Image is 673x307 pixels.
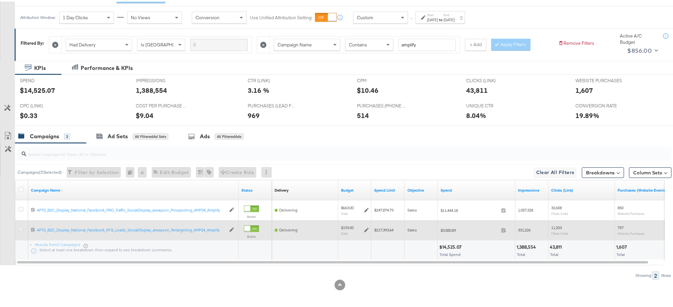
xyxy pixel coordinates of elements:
[576,84,593,93] div: 1,607
[558,38,595,45] button: Remove Filters
[357,76,407,82] span: CPM
[618,210,645,214] sub: Website Purchases
[518,206,534,211] span: 1,057,328
[278,40,312,46] span: Campaign Name
[661,272,672,276] div: Rows
[136,84,167,93] div: 1,388,554
[407,226,417,231] span: Sales
[466,101,516,107] span: UNIQUE CTR
[341,204,354,209] div: $663.00
[582,166,624,176] button: Breakdowns
[108,131,128,139] div: Ad Sets
[133,132,168,138] div: All Filtered Ad Sets
[407,206,417,211] span: Sales
[341,223,354,229] div: $193.00
[275,186,289,191] a: Reflects the ability of your Ad Campaign to achieve delivery based on ad states, schedule and bud...
[618,223,624,228] span: 757
[64,132,70,138] div: 2
[441,186,513,191] a: The total amount spent to date.
[37,226,226,231] div: APTS_B2C_Display_National_Facebook_RTG_Leads_SocialDisplay_alwayson_Retargeting_AMP24_Amplify
[518,186,546,191] a: The number of times your ad was served. On mobile apps an ad is counted as served the first time ...
[618,204,624,209] span: 850
[341,230,348,234] sub: Daily
[576,109,600,119] div: 19.89%
[357,101,407,107] span: PURCHASES (PHONE CALL)
[409,16,415,18] span: ↑
[275,186,289,191] div: Delivery
[250,13,312,19] label: Use Unified Attribution Setting:
[551,210,568,214] sub: Clicks (Link)
[518,226,531,231] span: 331,226
[551,223,562,228] span: 11,203
[628,44,652,54] div: $856.00
[196,13,219,19] span: Conversion
[398,37,456,49] input: Enter a search term
[652,270,659,278] div: 2
[427,16,438,21] div: [DATE]
[248,101,297,107] span: PURCHASES (LEAD FORM)
[200,131,210,139] div: Ads
[136,109,153,119] div: $9.04
[244,213,259,217] label: Active
[517,242,538,249] div: 1,388,554
[444,11,455,16] label: End:
[69,40,96,46] span: Had Delivery
[136,76,186,82] span: IMPRESSIONS
[441,206,499,211] span: $11,444.18
[625,44,660,54] button: $856.00
[34,63,46,70] div: KPIs
[551,186,613,191] a: The number of clicks on links appearing on your ad or Page that direct people to your sites off F...
[466,84,488,93] div: 43,811
[136,101,186,107] span: COST PER PURCHASE (WEBSITE EVENTS)
[126,165,138,176] div: 0
[248,84,269,93] div: 3.16 %
[407,186,435,191] a: Your campaign's objective.
[438,16,444,21] strong: to
[21,38,44,45] div: Filtered By:
[30,131,59,139] div: Campaigns
[63,13,88,19] span: 1 Day Clicks
[248,109,260,119] div: 969
[466,76,516,82] span: CLICKS (LINK)
[357,84,379,93] div: $10.46
[536,167,574,175] span: Clear All Filters
[20,109,38,119] div: $0.33
[629,166,672,176] button: Column Sets
[357,13,373,19] span: Custom
[81,63,133,70] div: Performance & KPIs
[517,250,526,255] span: Total
[617,250,625,255] span: Total
[349,40,367,46] span: Contains
[551,204,562,209] span: 32,608
[374,186,402,191] a: If set, this is the maximum spend for your campaign.
[248,76,297,82] span: CTR (LINK)
[190,37,248,49] input: Enter a search term
[357,109,369,119] div: 514
[37,226,226,231] a: APTS_B2C_Display_National_Facebook_RTG_Leads_SocialDisplay_alwayson_Retargeting_AMP24_Amplify
[441,226,499,231] span: $3,080.89
[31,186,236,191] a: Your campaign name.
[439,242,464,249] div: $14,525.07
[37,206,226,211] div: APTS_B2C_Display_National_Facebook_PRO_Traffic_SocialDisplay_alwayson_Prospecting_AMP24_Amplify
[465,37,486,49] button: + Add
[26,143,611,156] input: Search Campaigns by Name, ID or Objective
[341,186,369,191] a: The maximum amount you're willing to spend on your ads, on average each day or over the lifetime ...
[635,272,652,276] div: Showing:
[576,101,626,107] span: CONVERSION RATE
[466,109,486,119] div: 8.04%
[20,76,70,82] span: SPEND
[215,132,244,138] div: All Filtered Ads
[427,11,438,16] label: Start:
[20,14,56,18] div: Attribution Window:
[440,250,461,255] span: Total Spend
[37,206,226,212] a: APTS_B2C_Display_National_Facebook_PRO_Traffic_SocialDisplay_alwayson_Prospecting_AMP24_Amplify
[341,210,348,214] sub: Daily
[131,13,150,19] span: No Views
[279,226,297,231] span: Delivering
[244,233,259,237] label: Active
[620,31,657,43] div: Active A/C Budget
[618,230,645,234] sub: Website Purchases
[374,226,393,231] span: $217,393.64
[534,166,577,176] button: Clear All Filters
[20,101,70,107] span: CPC (LINK)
